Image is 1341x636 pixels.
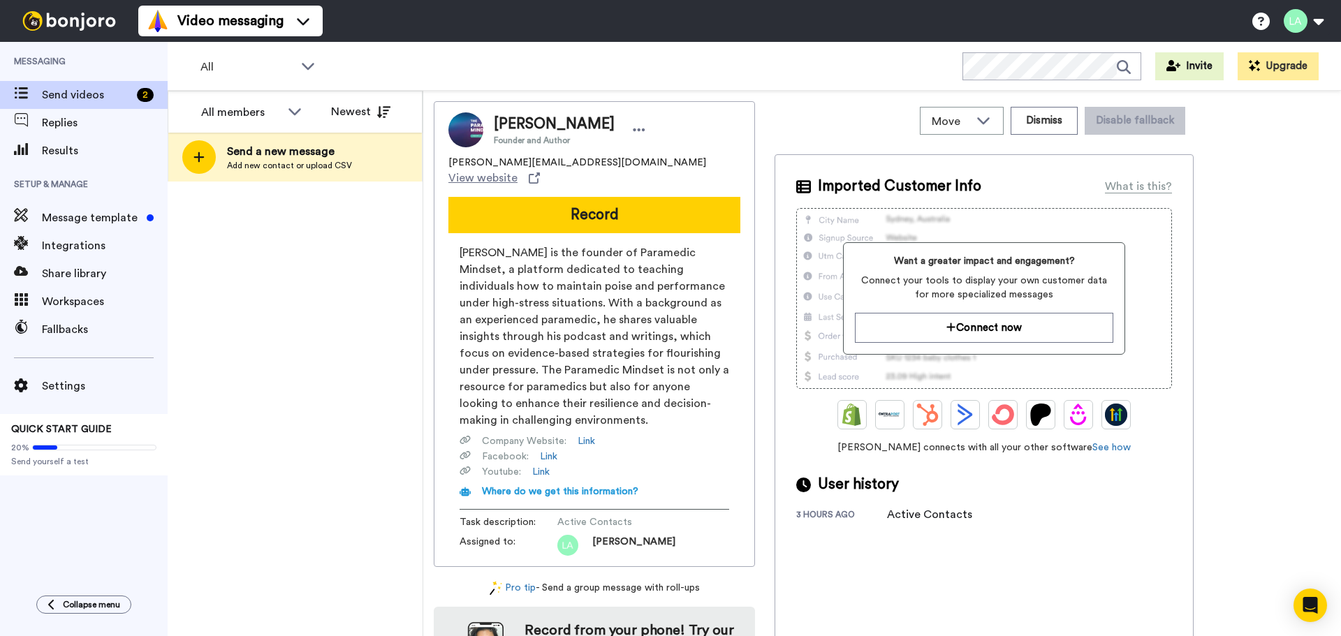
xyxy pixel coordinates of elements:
[448,197,740,233] button: Record
[796,509,887,523] div: 3 hours ago
[42,114,168,131] span: Replies
[855,274,1113,302] span: Connect your tools to display your own customer data for more specialized messages
[11,456,156,467] span: Send yourself a test
[42,265,168,282] span: Share library
[578,434,595,448] a: Link
[855,254,1113,268] span: Want a greater impact and engagement?
[460,244,729,429] span: [PERSON_NAME] is the founder of Paramedic Mindset, a platform dedicated to teaching individuals h...
[17,11,122,31] img: bj-logo-header-white.svg
[177,11,284,31] span: Video messaging
[42,142,168,159] span: Results
[42,321,168,338] span: Fallbacks
[227,160,352,171] span: Add new contact or upload CSV
[36,596,131,614] button: Collapse menu
[490,581,536,596] a: Pro tip
[63,599,120,610] span: Collapse menu
[1238,52,1319,80] button: Upgrade
[887,506,972,523] div: Active Contacts
[916,404,939,426] img: Hubspot
[879,404,901,426] img: Ontraport
[1011,107,1078,135] button: Dismiss
[201,104,281,121] div: All members
[1092,443,1131,452] a: See how
[557,515,690,529] span: Active Contacts
[540,450,557,464] a: Link
[448,112,483,147] img: Image of Leigh Anderson
[796,441,1172,454] span: [PERSON_NAME] connects with all your other software
[1029,404,1052,426] img: Patreon
[448,170,540,186] a: View website
[592,535,675,556] span: [PERSON_NAME]
[137,88,154,102] div: 2
[42,293,168,310] span: Workspaces
[1067,404,1090,426] img: Drip
[42,87,131,103] span: Send videos
[992,404,1014,426] img: ConvertKit
[42,209,141,226] span: Message template
[490,581,502,596] img: magic-wand.svg
[321,98,401,126] button: Newest
[855,313,1113,343] button: Connect now
[448,156,706,170] span: [PERSON_NAME][EMAIL_ADDRESS][DOMAIN_NAME]
[818,474,899,495] span: User history
[434,581,755,596] div: - Send a group message with roll-ups
[841,404,863,426] img: Shopify
[932,113,969,130] span: Move
[1294,589,1327,622] div: Open Intercom Messenger
[42,237,168,254] span: Integrations
[1085,107,1185,135] button: Disable fallback
[482,487,638,496] span: Where do we get this information?
[448,170,518,186] span: View website
[818,176,981,197] span: Imported Customer Info
[227,143,352,160] span: Send a new message
[1155,52,1224,80] button: Invite
[482,450,529,464] span: Facebook :
[1105,178,1172,195] div: What is this?
[954,404,976,426] img: ActiveCampaign
[482,434,566,448] span: Company Website :
[1105,404,1127,426] img: GoHighLevel
[460,535,557,556] span: Assigned to:
[147,10,169,32] img: vm-color.svg
[11,424,112,434] span: QUICK START GUIDE
[200,59,294,75] span: All
[532,465,550,479] a: Link
[42,378,168,394] span: Settings
[494,114,615,135] span: [PERSON_NAME]
[460,515,557,529] span: Task description :
[557,535,578,556] img: la.png
[482,465,521,479] span: Youtube :
[11,442,29,453] span: 20%
[494,135,615,146] span: Founder and Author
